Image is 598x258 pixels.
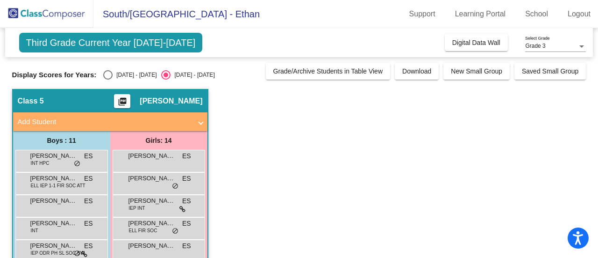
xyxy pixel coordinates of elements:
[140,96,202,106] span: [PERSON_NAME]
[443,63,510,80] button: New Small Group
[31,227,38,234] span: INT
[514,63,586,80] button: Saved Small Group
[182,196,191,206] span: ES
[128,196,175,206] span: [PERSON_NAME]
[18,117,192,127] mat-panel-title: Add Student
[182,174,191,184] span: ES
[395,63,439,80] button: Download
[110,131,207,150] div: Girls: 14
[84,219,93,229] span: ES
[13,131,110,150] div: Boys : 11
[172,228,178,235] span: do_not_disturb_alt
[171,71,214,79] div: [DATE] - [DATE]
[128,219,175,228] span: [PERSON_NAME]
[30,151,77,161] span: [PERSON_NAME]
[30,174,77,183] span: [PERSON_NAME]
[31,160,50,167] span: INT HPC
[13,112,207,131] mat-expansion-panel-header: Add Student
[525,43,545,49] span: Grade 3
[518,7,555,22] a: School
[182,219,191,229] span: ES
[74,160,80,168] span: do_not_disturb_alt
[402,67,431,75] span: Download
[128,174,175,183] span: [PERSON_NAME]
[445,34,508,51] button: Digital Data Wall
[402,7,443,22] a: Support
[522,67,578,75] span: Saved Small Group
[128,241,175,251] span: [PERSON_NAME]
[84,196,93,206] span: ES
[31,182,85,189] span: ELL IEP 1-1 FIR SOC ATT
[84,241,93,251] span: ES
[84,151,93,161] span: ES
[452,39,500,46] span: Digital Data Wall
[128,151,175,161] span: [PERSON_NAME]
[448,7,513,22] a: Learning Portal
[273,67,383,75] span: Grade/Archive Students in Table View
[172,183,178,190] span: do_not_disturb_alt
[451,67,502,75] span: New Small Group
[12,71,97,79] span: Display Scores for Years:
[266,63,391,80] button: Grade/Archive Students in Table View
[74,250,80,258] span: do_not_disturb_alt
[182,151,191,161] span: ES
[30,241,77,251] span: [PERSON_NAME]
[31,250,85,257] span: IEP ODR PH SL SOC SW
[182,241,191,251] span: ES
[84,174,93,184] span: ES
[129,227,157,234] span: ELL FIR SOC
[129,205,145,212] span: IEP INT
[114,94,130,108] button: Print Students Details
[560,7,598,22] a: Logout
[18,96,44,106] span: Class 5
[103,70,214,80] mat-radio-group: Select an option
[30,196,77,206] span: [PERSON_NAME]
[19,33,203,52] span: Third Grade Current Year [DATE]-[DATE]
[93,7,260,22] span: South/[GEOGRAPHIC_DATA] - Ethan
[30,219,77,228] span: [PERSON_NAME]
[117,97,128,110] mat-icon: picture_as_pdf
[113,71,157,79] div: [DATE] - [DATE]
